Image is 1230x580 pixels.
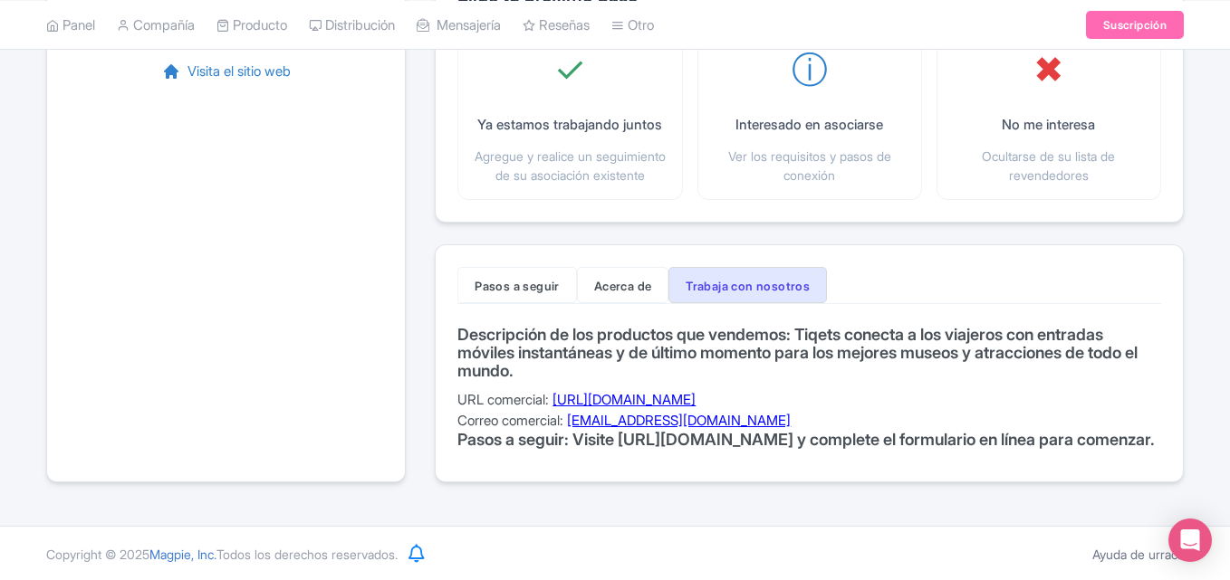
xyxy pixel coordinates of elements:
font: Ya estamos trabajando juntos [477,116,662,133]
font: Acerca de [594,279,652,293]
font: URL comercial: [457,391,549,408]
font: Magpie, Inc. [149,547,216,562]
font: Reseñas [539,15,590,33]
font: ✓ [554,47,585,91]
font: Compañía [133,15,195,33]
button: Acerca de [577,267,669,303]
button: ⓘ Interesado en asociarse Ver los requisitos y pasos de conexión [713,43,907,185]
div: Abrir Intercom Messenger [1168,518,1212,562]
font: Trabaja con nosotros [686,279,810,293]
button: ✓ Ya estamos trabajando juntos Agregue y realice un seguimiento de su asociación existente [473,43,667,185]
a: [URL][DOMAIN_NAME] [553,391,696,408]
a: Suscripción [1086,10,1184,38]
a: Visita el sitio web [162,62,291,82]
font: ⓘ [792,47,828,91]
font: Descripción de los productos que vendemos: Tiqets conecta a los viajeros con entradas móviles ins... [457,325,1138,380]
font: Pasos a seguir: Visite [URL][DOMAIN_NAME] y complete el formulario en línea para comenzar. [457,430,1155,449]
font: No me interesa [1002,116,1095,133]
font: Todos los derechos reservados. [216,547,398,562]
button: ✖ No me interesa Ocultarse de su lista de revendedores [952,43,1146,185]
font: Ocultarse de su lista de revendedores [982,148,1115,183]
font: Agregue y realice un seguimiento de su asociación existente [475,148,666,183]
font: Otro [628,15,654,33]
a: Ayuda de urraca [1092,547,1184,562]
font: ✖ [1033,47,1064,91]
font: Correo comercial: [457,412,563,429]
font: Visita el sitio web [187,62,291,80]
font: Pasos a seguir [475,279,559,293]
font: Producto [233,15,287,33]
font: Ver los requisitos y pasos de conexión [728,148,891,183]
font: Mensajería [437,15,501,33]
font: Distribución [325,15,395,33]
a: [EMAIL_ADDRESS][DOMAIN_NAME] [567,412,791,429]
font: Panel [62,15,95,33]
button: Pasos a seguir [457,267,576,303]
font: Suscripción [1103,17,1167,31]
font: Interesado en asociarse [735,116,883,133]
button: Trabaja con nosotros [668,267,827,303]
font: Copyright © 2025 [46,547,149,562]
